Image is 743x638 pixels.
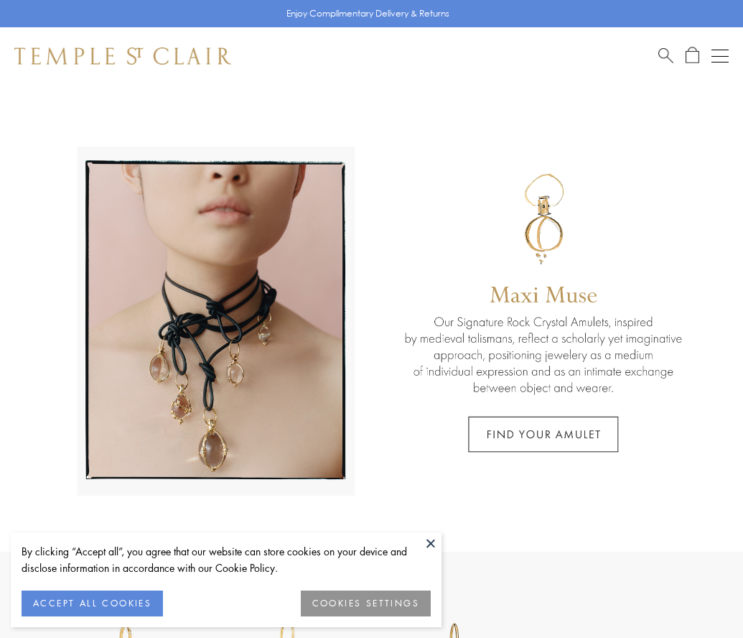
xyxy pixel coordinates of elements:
button: Open navigation [711,47,729,65]
p: Enjoy Complimentary Delivery & Returns [286,6,449,21]
div: By clicking “Accept all”, you agree that our website can store cookies on your device and disclos... [22,543,431,576]
img: Temple St. Clair [14,47,231,65]
button: COOKIES SETTINGS [301,591,431,616]
a: Search [658,47,673,65]
button: ACCEPT ALL COOKIES [22,591,163,616]
a: Open Shopping Bag [686,47,699,65]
